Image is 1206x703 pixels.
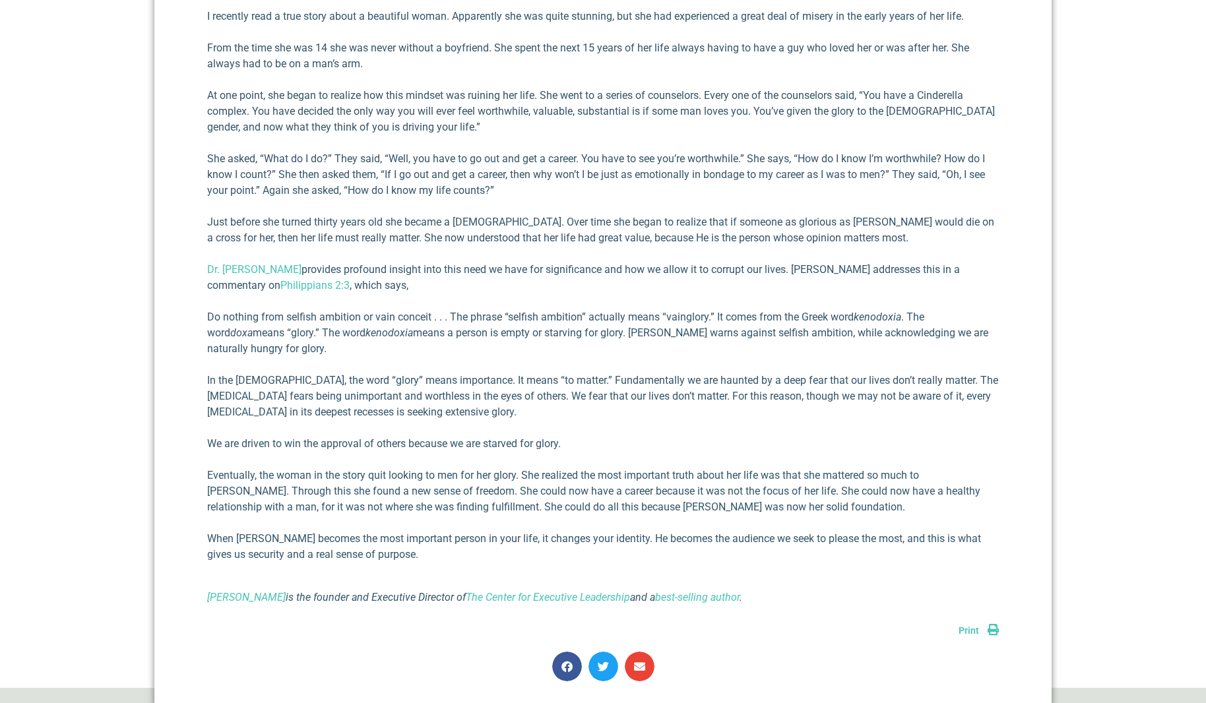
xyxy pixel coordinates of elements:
[854,311,901,323] em: kenodoxia
[588,652,618,681] div: Share on twitter
[365,326,413,339] em: kenodoxia
[207,40,999,72] p: From the time she was 14 she was never without a boyfriend. She spent the next 15 years of her li...
[207,151,999,199] p: She asked, “What do I do?” They said, “Well, you have to go out and get a career. You have to see...
[207,468,999,515] p: Eventually, the woman in the story quit looking to men for her glory. She realized the most impor...
[207,9,999,24] p: I recently read a true story about a beautiful woman. Apparently she was quite stunning, but she ...
[207,591,286,603] a: [PERSON_NAME]
[625,652,654,681] div: Share on email
[207,262,999,293] p: provides profound insight into this need we have for significance and how we allow it to corrupt ...
[207,309,999,357] p: Do nothing from selfish ambition or vain conceit . . . The phrase “selfish ambition” actually mea...
[207,214,999,246] p: Just before she turned thirty years old she became a [DEMOGRAPHIC_DATA]. Over time she began to r...
[207,88,999,135] p: At one point, she began to realize how this mindset was ruining her life. She went to a series of...
[959,625,979,636] span: Print
[552,652,582,681] div: Share on facebook
[466,591,630,603] a: The Center for Executive Leadership
[959,625,999,636] a: Print
[207,436,999,452] p: We are driven to win the approval of others because we are starved for glory.
[207,373,999,420] p: In the [DEMOGRAPHIC_DATA], the word “glory” means importance. It means “to matter.” Fundamentally...
[207,531,999,563] p: When [PERSON_NAME] becomes the most important person in your life, it changes your identity. He b...
[207,263,301,276] a: Dr. [PERSON_NAME]
[230,326,253,339] em: doxa
[280,279,350,291] a: Philippians 2:3
[655,591,740,603] a: best-selling author
[207,591,742,603] em: is the founder and Executive Director of and a .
